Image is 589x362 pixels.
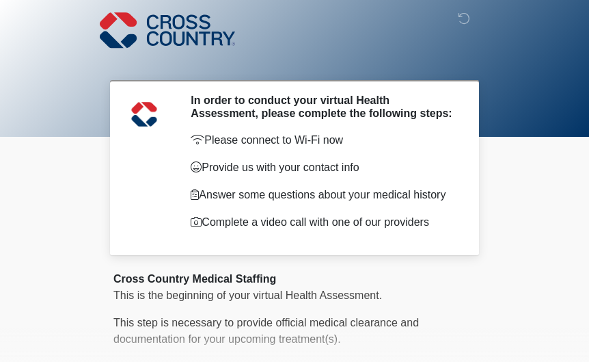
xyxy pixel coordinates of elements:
[100,10,235,50] img: Cross Country Logo
[191,187,455,203] p: Answer some questions about your medical history
[124,94,165,135] img: Agent Avatar
[191,94,455,120] h2: In order to conduct your virtual Health Assessment, please complete the following steps:
[113,289,382,301] span: This is the beginning of your virtual Health Assessment.
[191,214,455,231] p: Complete a video call with one of our providers
[191,132,455,148] p: Please connect to Wi-Fi now
[113,317,419,345] span: This step is necessary to provide official medical clearance and documentation for your upcoming ...
[103,49,486,75] h1: ‎ ‎ ‎
[113,271,476,287] div: Cross Country Medical Staffing
[191,159,455,176] p: Provide us with your contact info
